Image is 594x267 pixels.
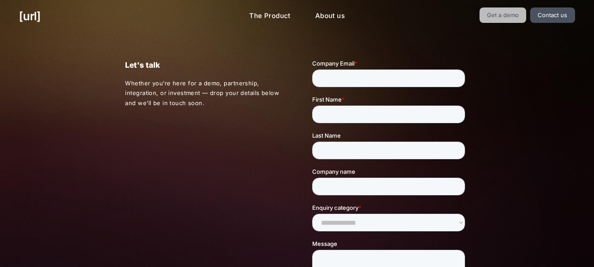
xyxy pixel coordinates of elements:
a: Contact us [530,7,575,23]
p: Let's talk [125,59,281,71]
a: Get a demo [480,7,527,23]
a: [URL] [19,7,41,25]
a: The Product [242,7,298,25]
p: Whether you’re here for a demo, partnership, integration, or investment — drop your details below... [125,78,282,108]
a: About us [308,7,352,25]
